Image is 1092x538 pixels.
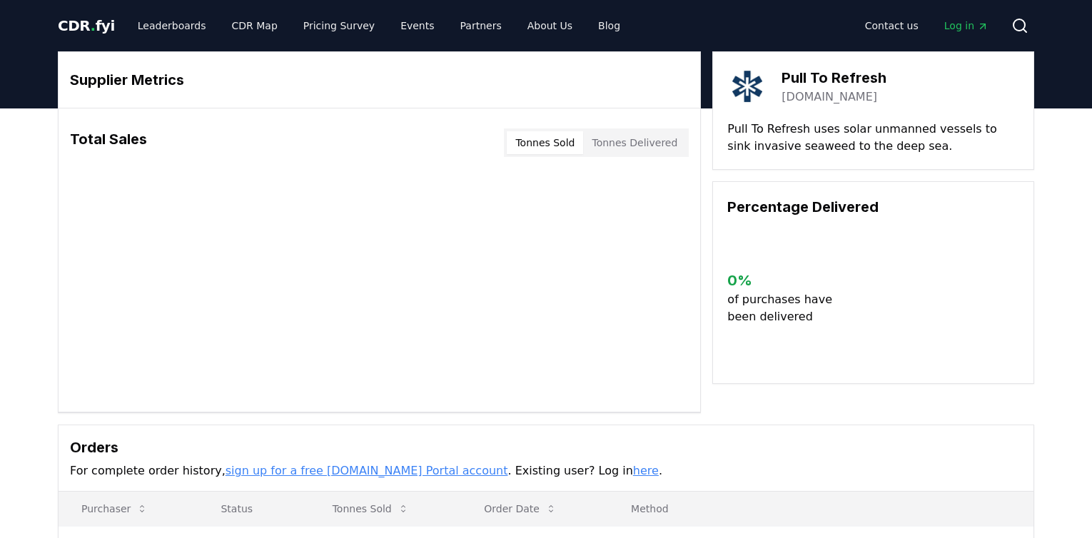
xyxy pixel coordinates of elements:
[58,16,115,36] a: CDR.fyi
[727,66,767,106] img: Pull To Refresh-logo
[782,88,877,106] a: [DOMAIN_NAME]
[70,462,1022,479] p: For complete order history, . Existing user? Log in .
[933,13,1000,39] a: Log in
[944,19,989,33] span: Log in
[507,131,583,154] button: Tonnes Sold
[854,13,930,39] a: Contact us
[727,291,844,325] p: of purchases have been delivered
[209,502,298,516] p: Status
[70,69,689,91] h3: Supplier Metrics
[854,13,1000,39] nav: Main
[126,13,218,39] a: Leaderboards
[472,494,568,523] button: Order Date
[70,494,159,523] button: Purchaser
[70,437,1022,458] h3: Orders
[70,128,147,157] h3: Total Sales
[126,13,632,39] nav: Main
[583,131,686,154] button: Tonnes Delivered
[782,67,886,88] h3: Pull To Refresh
[727,196,1019,218] h3: Percentage Delivered
[226,464,508,477] a: sign up for a free [DOMAIN_NAME] Portal account
[727,121,1019,155] p: Pull To Refresh uses solar unmanned vessels to sink invasive seaweed to the deep sea.
[221,13,289,39] a: CDR Map
[321,494,420,523] button: Tonnes Sold
[389,13,445,39] a: Events
[727,270,844,291] h3: 0 %
[91,17,96,34] span: .
[620,502,1022,516] p: Method
[58,17,115,34] span: CDR fyi
[449,13,513,39] a: Partners
[516,13,584,39] a: About Us
[292,13,386,39] a: Pricing Survey
[587,13,632,39] a: Blog
[633,464,659,477] a: here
